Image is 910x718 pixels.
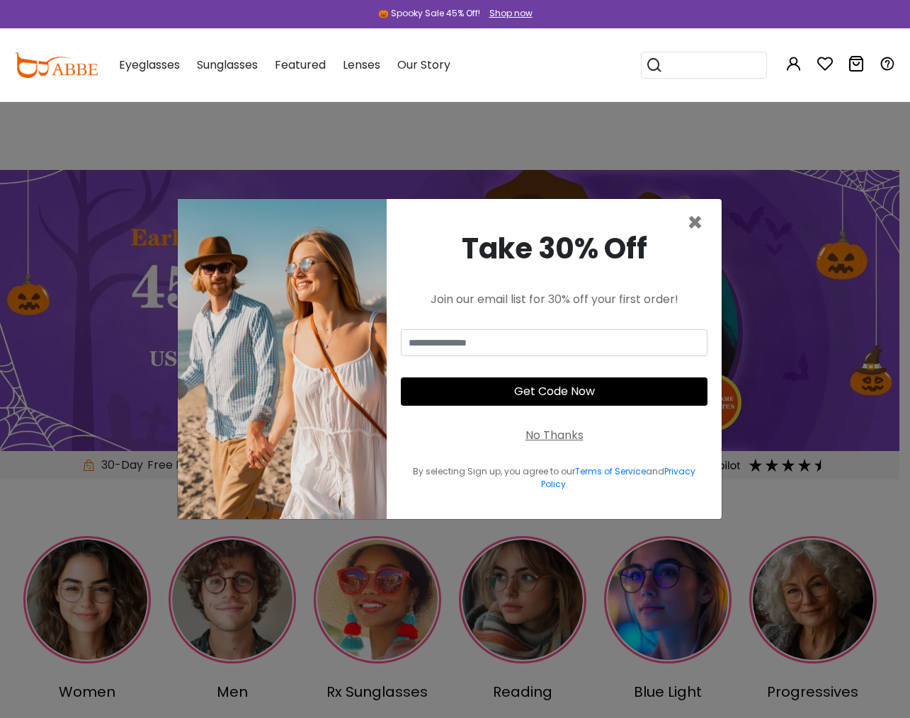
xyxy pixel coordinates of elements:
img: welcome [178,199,387,519]
span: Our Story [397,57,450,73]
span: Featured [275,57,326,73]
span: × [687,205,703,241]
img: abbeglasses.com [14,52,98,78]
div: Join our email list for 30% off your first order! [401,291,707,308]
div: No Thanks [525,427,584,444]
div: Take 30% Off [401,227,707,270]
button: Get Code Now [401,377,707,406]
div: Shop now [489,7,533,20]
div: By selecting Sign up, you agree to our and . [401,465,707,491]
div: 🎃 Spooky Sale 45% Off! [378,7,480,20]
a: Shop now [482,7,533,19]
span: Eyeglasses [119,57,180,73]
span: Sunglasses [197,57,258,73]
a: Terms of Service [575,465,646,477]
button: Close [687,210,703,236]
span: Lenses [343,57,380,73]
a: Privacy Policy [541,465,696,490]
